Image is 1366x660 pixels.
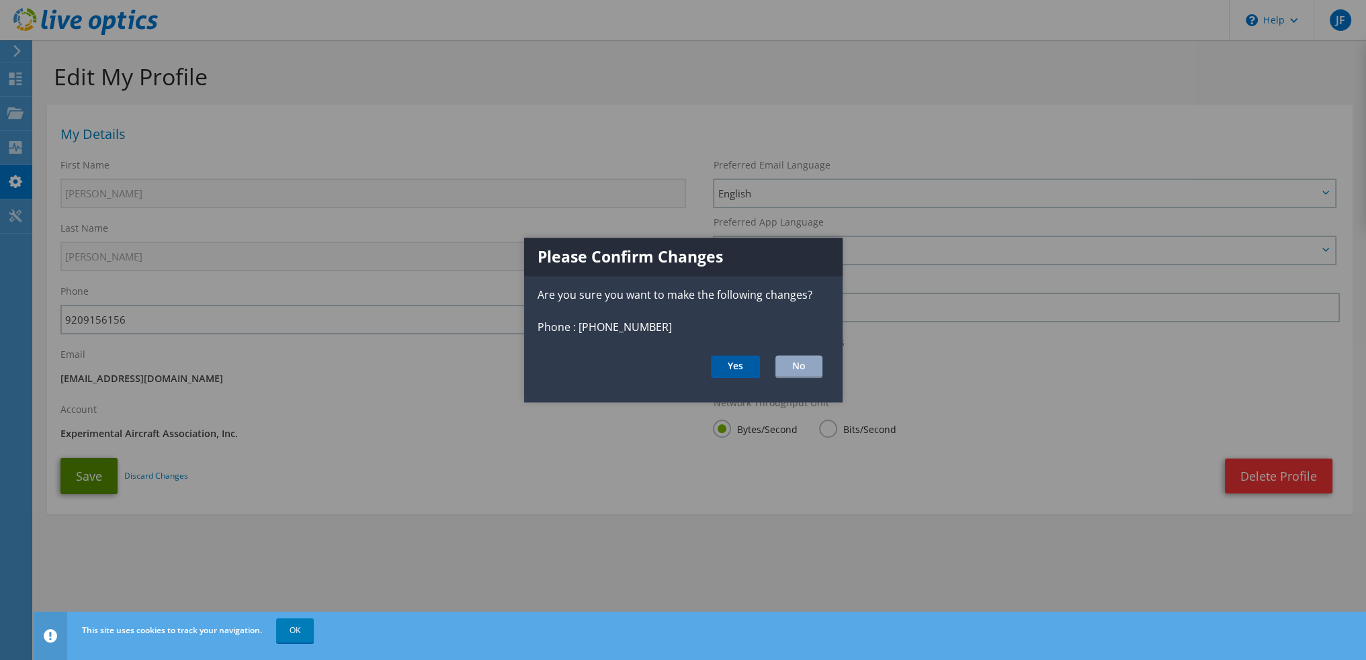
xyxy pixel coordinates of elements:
[524,287,843,303] p: Are you sure you want to make the following changes?
[524,319,843,335] p: Phone : [PHONE_NUMBER]
[711,355,760,378] button: Yes
[276,618,314,643] a: OK
[524,238,843,276] h1: Please Confirm Changes
[775,355,822,378] button: No
[82,624,262,636] span: This site uses cookies to track your navigation.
